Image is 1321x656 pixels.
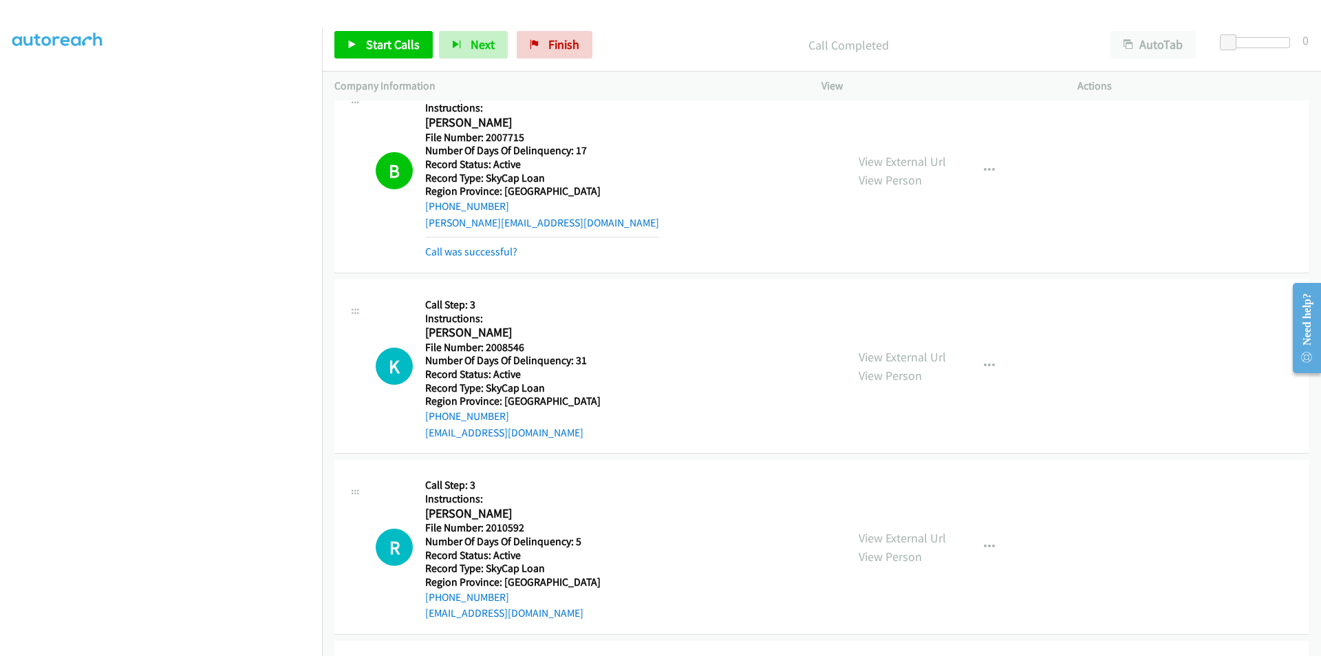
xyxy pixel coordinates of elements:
h5: Record Type: SkyCap Loan [425,171,659,185]
h5: File Number: 2007715 [425,131,659,145]
h5: File Number: 2010592 [425,521,601,535]
h5: Call Step: 3 [425,298,601,312]
a: Finish [517,31,592,59]
h5: Instructions: [425,312,601,326]
h5: Record Type: SkyCap Loan [425,562,601,575]
button: Next [439,31,508,59]
p: Call Completed [611,36,1086,54]
p: View [821,78,1053,94]
span: Finish [548,36,579,52]
a: Start Calls [334,31,433,59]
h5: Call Step: 3 [425,478,601,492]
p: Company Information [334,78,797,94]
p: Actions [1077,78,1309,94]
h1: K [376,348,413,385]
a: Call was successful? [425,245,517,258]
h5: Instructions: [425,101,659,115]
h1: B [376,152,413,189]
a: [PERSON_NAME][EMAIL_ADDRESS][DOMAIN_NAME] [425,216,659,229]
iframe: Resource Center [1281,273,1321,383]
h5: Number Of Days Of Delinquency: 31 [425,354,601,368]
a: [PHONE_NUMBER] [425,410,509,423]
h5: Number Of Days Of Delinquency: 5 [425,535,601,549]
h5: Instructions: [425,492,601,506]
h5: Record Status: Active [425,158,659,171]
a: View Person [859,549,922,564]
h2: [PERSON_NAME] [425,325,601,341]
h2: [PERSON_NAME] [425,506,601,522]
div: The call is yet to be attempted [376,529,413,566]
a: View External Url [859,530,946,546]
span: Next [471,36,495,52]
h5: Region Province: [GEOGRAPHIC_DATA] [425,394,601,408]
h5: Region Province: [GEOGRAPHIC_DATA] [425,184,659,198]
a: [EMAIL_ADDRESS][DOMAIN_NAME] [425,606,583,620]
h2: [PERSON_NAME] [425,115,659,131]
span: Start Calls [366,36,420,52]
a: View Person [859,172,922,188]
a: [EMAIL_ADDRESS][DOMAIN_NAME] [425,426,583,439]
h5: Record Status: Active [425,549,601,562]
button: AutoTab [1110,31,1196,59]
a: [PHONE_NUMBER] [425,200,509,213]
a: View Person [859,368,922,383]
a: View External Url [859,154,946,169]
h1: R [376,529,413,566]
a: [PHONE_NUMBER] [425,591,509,604]
h5: Region Province: [GEOGRAPHIC_DATA] [425,575,601,589]
div: The call is yet to be attempted [376,348,413,385]
h5: File Number: 2008546 [425,341,601,355]
h5: Record Type: SkyCap Loan [425,381,601,395]
div: Delay between calls (in seconds) [1227,37,1290,48]
div: 0 [1302,31,1309,50]
h5: Number Of Days Of Delinquency: 17 [425,144,659,158]
a: View External Url [859,349,946,365]
h5: Record Status: Active [425,368,601,381]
